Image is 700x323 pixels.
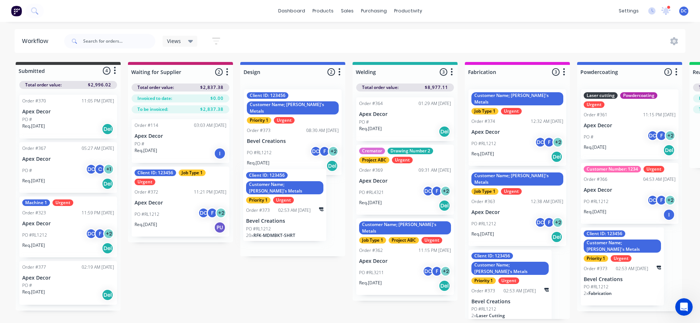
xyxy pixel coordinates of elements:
[15,14,58,26] img: logo
[327,68,335,76] span: 2
[7,158,139,199] div: New featureImprovementFactory Weekly Updates - [DATE]Hey, Factory pro there👋
[675,298,693,316] iframe: Intercom live chat
[54,164,92,172] div: Improvement
[122,246,133,251] span: Help
[22,37,52,46] div: Workflow
[664,68,672,76] span: 3
[15,52,131,64] p: Hi [PERSON_NAME]
[440,68,447,76] span: 3
[83,34,155,48] input: Search for orders...
[15,134,131,149] button: Share it with us
[362,84,398,91] span: Total order value:
[10,246,26,251] span: Home
[200,84,223,91] span: $2,837.38
[15,176,118,184] div: Factory Weekly Updates - [DATE]
[7,86,139,114] div: Ask a questionAI Agent and team can help
[36,227,73,257] button: Messages
[15,186,118,193] div: Hey, Factory pro there👋
[580,68,652,76] input: Enter column name…
[131,68,203,76] input: Enter column name…
[337,5,357,16] div: sales
[25,82,62,88] span: Total order value:
[15,124,131,131] h2: Have an idea or feature request?
[88,82,111,88] span: $2,996.02
[552,68,560,76] span: 3
[468,68,540,76] input: Enter column name…
[137,106,168,113] span: To be invoiced:
[244,68,315,76] input: Enter column name…
[15,100,122,108] div: AI Agent and team can help
[15,164,51,172] div: New feature
[681,8,687,14] span: DC
[84,246,98,251] span: News
[309,5,337,16] div: products
[137,95,172,102] span: Invoiced to date:
[42,246,67,251] span: Messages
[167,37,181,45] span: Views
[137,84,174,91] span: Total order value:
[73,227,109,257] button: News
[210,95,223,102] span: $0.00
[103,67,110,74] span: 4
[275,5,309,16] a: dashboard
[357,5,390,16] div: purchasing
[356,68,428,76] input: Enter column name…
[390,5,426,16] div: productivity
[615,5,642,16] div: settings
[125,12,139,25] div: Close
[17,67,45,75] div: Submitted
[15,209,131,217] h2: Factory Feature Walkthroughs
[425,84,448,91] span: $8,977.11
[15,64,131,77] p: How can we help?
[15,92,122,100] div: Ask a question
[109,227,146,257] button: Help
[11,5,22,16] img: Factory
[200,106,223,113] span: $2,837.38
[215,68,223,76] span: 2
